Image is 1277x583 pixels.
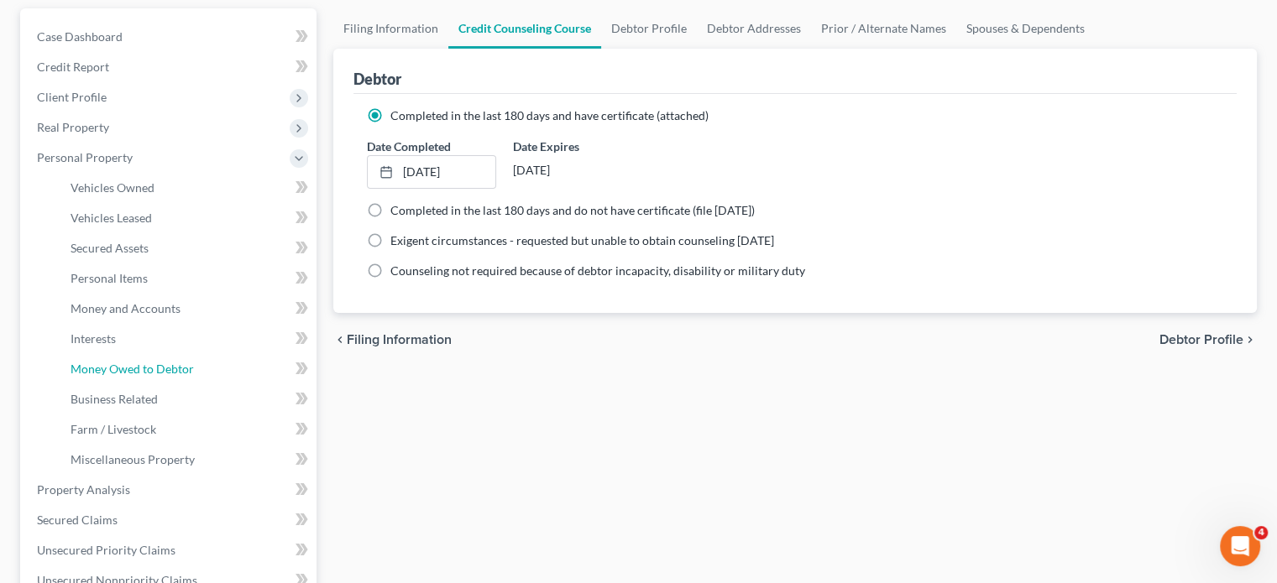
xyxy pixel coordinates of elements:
span: Personal Property [37,150,133,164]
span: Miscellaneous Property [71,452,195,466]
a: Money Owed to Debtor [57,354,317,384]
label: Date Expires [513,138,641,155]
span: Secured Assets [71,241,149,255]
a: Prior / Alternate Names [811,8,956,49]
a: Property Analysis [24,475,317,505]
span: Real Property [37,120,109,134]
i: chevron_left [333,333,347,346]
a: Credit Counseling Course [448,8,601,49]
span: Unsecured Priority Claims [37,543,175,557]
span: Completed in the last 180 days and have certificate (attached) [390,108,709,122]
div: Debtor [353,69,401,89]
span: Client Profile [37,90,107,104]
a: Farm / Livestock [57,414,317,445]
span: Completed in the last 180 days and do not have certificate (file [DATE]) [390,203,755,217]
span: Personal Items [71,271,148,285]
a: Vehicles Owned [57,173,317,203]
span: 4 [1254,526,1268,539]
a: Secured Claims [24,505,317,535]
label: Date Completed [367,138,451,155]
span: Interests [71,331,116,346]
a: Filing Information [333,8,448,49]
a: Debtor Profile [601,8,697,49]
span: Secured Claims [37,513,118,527]
span: Business Related [71,392,158,406]
span: Filing Information [347,333,452,346]
span: Money Owed to Debtor [71,362,194,376]
span: Debtor Profile [1159,333,1243,346]
a: Vehicles Leased [57,203,317,233]
span: Counseling not required because of debtor incapacity, disability or military duty [390,263,805,278]
a: Case Dashboard [24,22,317,52]
a: Business Related [57,384,317,414]
a: Spouses & Dependents [956,8,1095,49]
span: Property Analysis [37,482,130,497]
span: Vehicles Leased [71,211,152,225]
a: Debtor Addresses [697,8,811,49]
button: Debtor Profile chevron_right [1159,333,1257,346]
a: Unsecured Priority Claims [24,535,317,565]
a: Personal Items [57,263,317,294]
button: chevron_left Filing Information [333,333,452,346]
a: Secured Assets [57,233,317,263]
a: Credit Report [24,52,317,82]
a: Miscellaneous Property [57,445,317,475]
span: Farm / Livestock [71,422,156,436]
i: chevron_right [1243,333,1257,346]
div: [DATE] [513,155,641,185]
a: [DATE] [368,156,495,188]
a: Money and Accounts [57,294,317,324]
span: Case Dashboard [37,29,123,44]
span: Money and Accounts [71,301,181,315]
span: Credit Report [37,60,109,74]
a: Interests [57,324,317,354]
span: Exigent circumstances - requested but unable to obtain counseling [DATE] [390,233,774,247]
span: Vehicles Owned [71,180,154,195]
iframe: Intercom live chat [1220,526,1260,566]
